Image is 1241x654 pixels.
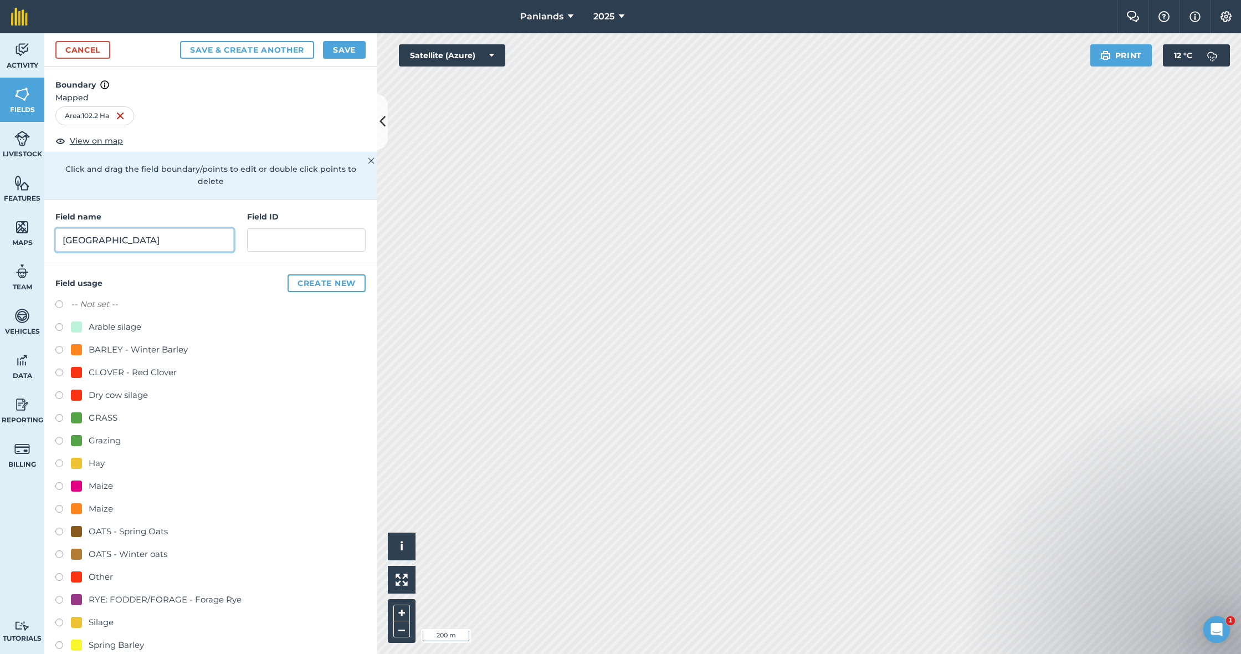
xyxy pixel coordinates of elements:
[55,134,123,147] button: View on map
[323,41,366,59] button: Save
[116,109,125,122] img: svg+xml;base64,PHN2ZyB4bWxucz0iaHR0cDovL3d3dy53My5vcmcvMjAwMC9zdmciIHdpZHRoPSIxNiIgaGVpZ2h0PSIyNC...
[14,175,30,191] img: svg+xml;base64,PHN2ZyB4bWxucz0iaHR0cDovL3d3dy53My5vcmcvMjAwMC9zdmciIHdpZHRoPSI1NiIgaGVpZ2h0PSI2MC...
[89,525,168,538] div: OATS - Spring Oats
[11,8,28,25] img: fieldmargin Logo
[44,67,377,91] h4: Boundary
[89,502,113,515] div: Maize
[1157,11,1171,22] img: A question mark icon
[1126,11,1140,22] img: Two speech bubbles overlapping with the left bubble in the forefront
[55,106,134,125] div: Area : 102.2 Ha
[14,441,30,457] img: svg+xml;base64,PD94bWwgdmVyc2lvbj0iMS4wIiBlbmNvZGluZz0idXRmLTgiPz4KPCEtLSBHZW5lcmF0b3I6IEFkb2JlIE...
[1189,10,1201,23] img: svg+xml;base64,PHN2ZyB4bWxucz0iaHR0cDovL3d3dy53My5vcmcvMjAwMC9zdmciIHdpZHRoPSIxNyIgaGVpZ2h0PSIxNy...
[520,10,563,23] span: Panlands
[55,211,234,223] h4: Field name
[100,78,109,91] img: svg+xml;base64,PHN2ZyB4bWxucz0iaHR0cDovL3d3dy53My5vcmcvMjAwMC9zdmciIHdpZHRoPSIxNyIgaGVpZ2h0PSIxNy...
[180,41,314,59] button: Save & Create Another
[55,163,366,188] p: Click and drag the field boundary/points to edit or double click points to delete
[1090,44,1152,67] button: Print
[1203,616,1230,643] iframe: Intercom live chat
[55,134,65,147] img: svg+xml;base64,PHN2ZyB4bWxucz0iaHR0cDovL3d3dy53My5vcmcvMjAwMC9zdmciIHdpZHRoPSIxOCIgaGVpZ2h0PSIyNC...
[89,343,188,356] div: BARLEY - Winter Barley
[14,352,30,369] img: svg+xml;base64,PD94bWwgdmVyc2lvbj0iMS4wIiBlbmNvZGluZz0idXRmLTgiPz4KPCEtLSBHZW5lcmF0b3I6IEFkb2JlIE...
[89,479,113,493] div: Maize
[89,548,167,561] div: OATS - Winter oats
[89,366,177,379] div: CLOVER - Red Clover
[89,320,141,334] div: Arable silage
[89,411,117,425] div: GRASS
[1163,44,1230,67] button: 12 °C
[89,570,113,584] div: Other
[393,605,410,621] button: +
[14,263,30,280] img: svg+xml;base64,PD94bWwgdmVyc2lvbj0iMS4wIiBlbmNvZGluZz0idXRmLTgiPz4KPCEtLSBHZW5lcmF0b3I6IEFkb2JlIE...
[14,86,30,103] img: svg+xml;base64,PHN2ZyB4bWxucz0iaHR0cDovL3d3dy53My5vcmcvMjAwMC9zdmciIHdpZHRoPSI1NiIgaGVpZ2h0PSI2MC...
[70,135,123,147] span: View on map
[14,219,30,236] img: svg+xml;base64,PHN2ZyB4bWxucz0iaHR0cDovL3d3dy53My5vcmcvMjAwMC9zdmciIHdpZHRoPSI1NiIgaGVpZ2h0PSI2MC...
[14,42,30,58] img: svg+xml;base64,PD94bWwgdmVyc2lvbj0iMS4wIiBlbmNvZGluZz0idXRmLTgiPz4KPCEtLSBHZW5lcmF0b3I6IEFkb2JlIE...
[55,274,366,292] h4: Field usage
[89,434,121,447] div: Grazing
[388,533,416,560] button: i
[55,41,110,59] a: Cancel
[14,130,30,147] img: svg+xml;base64,PD94bWwgdmVyc2lvbj0iMS4wIiBlbmNvZGluZz0idXRmLTgiPz4KPCEtLSBHZW5lcmF0b3I6IEFkb2JlIE...
[247,211,366,223] h4: Field ID
[399,44,505,67] button: Satellite (Azure)
[89,616,114,629] div: Silage
[14,308,30,324] img: svg+xml;base64,PD94bWwgdmVyc2lvbj0iMS4wIiBlbmNvZGluZz0idXRmLTgiPz4KPCEtLSBHZW5lcmF0b3I6IEFkb2JlIE...
[44,91,377,104] span: Mapped
[1174,44,1192,67] span: 12 ° C
[396,574,408,586] img: Four arrows, one pointing top left, one top right, one bottom right and the last bottom left
[288,274,366,292] button: Create new
[368,154,375,167] img: svg+xml;base64,PHN2ZyB4bWxucz0iaHR0cDovL3d3dy53My5vcmcvMjAwMC9zdmciIHdpZHRoPSIyMiIgaGVpZ2h0PSIzMC...
[71,298,118,311] label: -- Not set --
[89,593,242,606] div: RYE: FODDER/FORAGE - Forage Rye
[14,396,30,413] img: svg+xml;base64,PD94bWwgdmVyc2lvbj0iMS4wIiBlbmNvZGluZz0idXRmLTgiPz4KPCEtLSBHZW5lcmF0b3I6IEFkb2JlIE...
[89,457,105,470] div: Hay
[593,10,614,23] span: 2025
[400,539,403,553] span: i
[393,621,410,637] button: –
[89,389,148,402] div: Dry cow silage
[14,621,30,631] img: svg+xml;base64,PD94bWwgdmVyc2lvbj0iMS4wIiBlbmNvZGluZz0idXRmLTgiPz4KPCEtLSBHZW5lcmF0b3I6IEFkb2JlIE...
[1226,616,1235,625] span: 1
[1100,49,1111,62] img: svg+xml;base64,PHN2ZyB4bWxucz0iaHR0cDovL3d3dy53My5vcmcvMjAwMC9zdmciIHdpZHRoPSIxOSIgaGVpZ2h0PSIyNC...
[89,638,144,652] div: Spring Barley
[1201,44,1223,67] img: svg+xml;base64,PD94bWwgdmVyc2lvbj0iMS4wIiBlbmNvZGluZz0idXRmLTgiPz4KPCEtLSBHZW5lcmF0b3I6IEFkb2JlIE...
[1219,11,1233,22] img: A cog icon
